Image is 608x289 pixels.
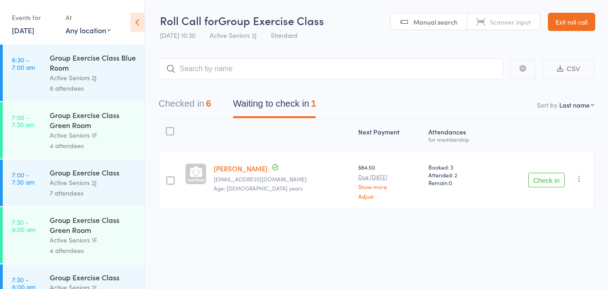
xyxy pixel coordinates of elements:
[50,110,137,130] div: Group Exercise Class Green Room
[214,164,268,173] a: [PERSON_NAME]
[12,218,36,233] time: 7:30 - 8:00 am
[50,130,137,140] div: Active Seniors 1F
[490,17,531,26] span: Scanner input
[50,272,137,282] div: Group Exercise Class
[3,45,144,101] a: 6:30 -7:00 amGroup Exercise Class Blue RoomActive Seniors 2J8 attendees
[428,163,490,171] span: Booked: 3
[358,174,421,180] small: Due [DATE]
[50,52,137,72] div: Group Exercise Class Blue Room
[159,58,503,79] input: Search by name
[218,13,324,28] span: Group Exercise Class
[3,160,144,206] a: 7:00 -7:30 amGroup Exercise ClassActive Seniors 2J7 attendees
[358,193,421,199] a: Adjust
[528,173,565,187] button: Check in
[66,10,111,25] div: At
[159,94,211,118] button: Checked in6
[50,215,137,235] div: Group Exercise Class Green Room
[355,123,425,147] div: Next Payment
[542,59,594,79] button: CSV
[66,25,111,35] div: Any location
[12,25,34,35] a: [DATE]
[311,98,316,108] div: 1
[12,56,35,71] time: 6:30 - 7:00 am
[160,31,196,40] span: [DATE] 10:30
[50,72,137,83] div: Active Seniors 2J
[50,83,137,93] div: 8 attendees
[428,136,490,142] div: for membership
[413,17,458,26] span: Manual search
[428,171,490,179] span: Attended: 2
[50,235,137,245] div: Active Seniors 1F
[548,13,595,31] a: Exit roll call
[50,167,137,177] div: Group Exercise Class
[537,100,557,109] label: Sort by
[449,179,452,186] span: 0
[50,188,137,198] div: 7 attendees
[12,171,35,186] time: 7:00 - 7:30 am
[358,184,421,190] a: Show more
[233,94,316,118] button: Waiting to check in1
[3,102,144,159] a: 7:00 -7:30 amGroup Exercise Class Green RoomActive Seniors 1F4 attendees
[428,179,490,186] span: Remain:
[214,176,351,182] small: judykeller2000@yahoo.com.au
[12,114,35,128] time: 7:00 - 7:30 am
[50,245,137,256] div: 4 attendees
[214,184,303,192] span: Age: [DEMOGRAPHIC_DATA] years
[50,140,137,151] div: 4 attendees
[50,177,137,188] div: Active Seniors 2J
[559,100,590,109] div: Last name
[12,10,57,25] div: Events for
[210,31,257,40] span: Active Seniors 2J
[425,123,494,147] div: Atten­dances
[271,31,298,40] span: Standard
[358,163,421,199] div: $84.50
[206,98,211,108] div: 6
[160,13,218,28] span: Roll Call for
[3,207,144,263] a: 7:30 -8:00 amGroup Exercise Class Green RoomActive Seniors 1F4 attendees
